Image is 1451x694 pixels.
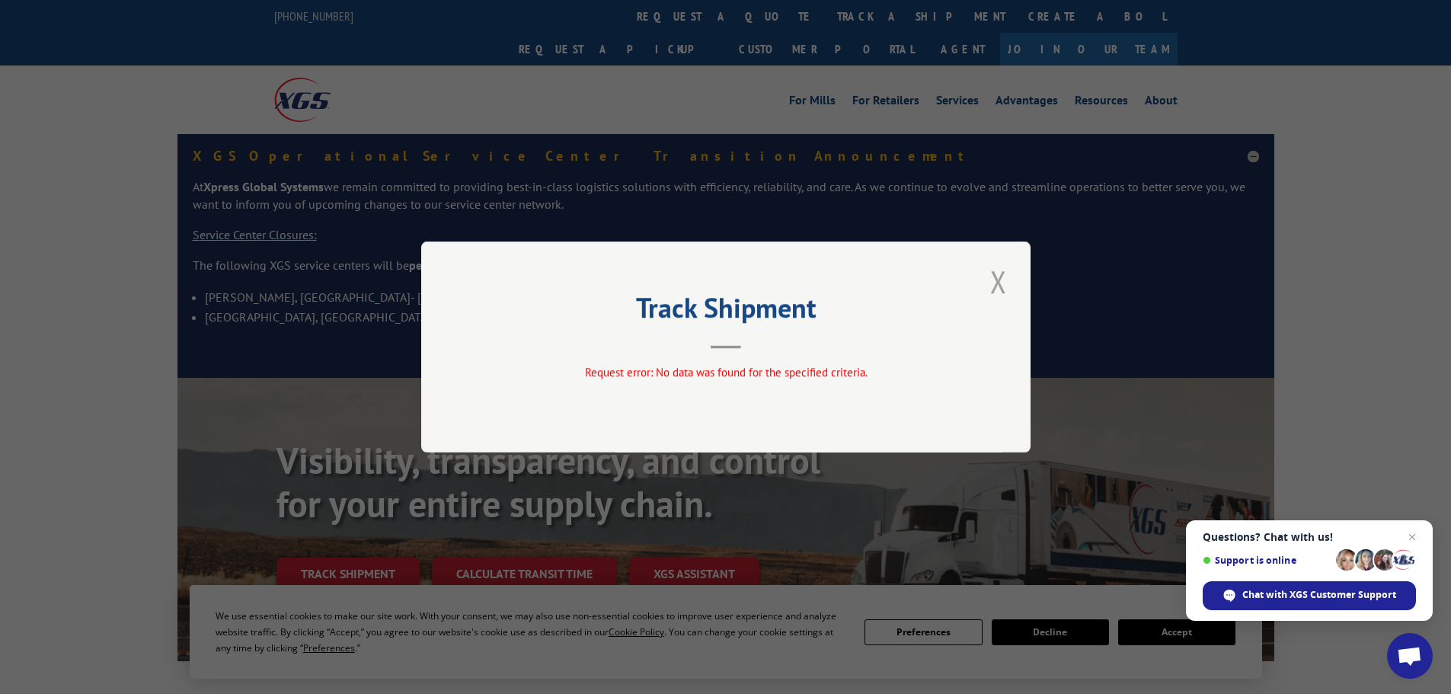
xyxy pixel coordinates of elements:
span: Chat with XGS Customer Support [1242,588,1396,602]
span: Support is online [1203,555,1331,566]
button: Close modal [986,261,1012,302]
span: Chat with XGS Customer Support [1203,581,1416,610]
span: Questions? Chat with us! [1203,531,1416,543]
a: Open chat [1387,633,1433,679]
h2: Track Shipment [497,297,954,326]
span: Request error: No data was found for the specified criteria. [584,365,867,379]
